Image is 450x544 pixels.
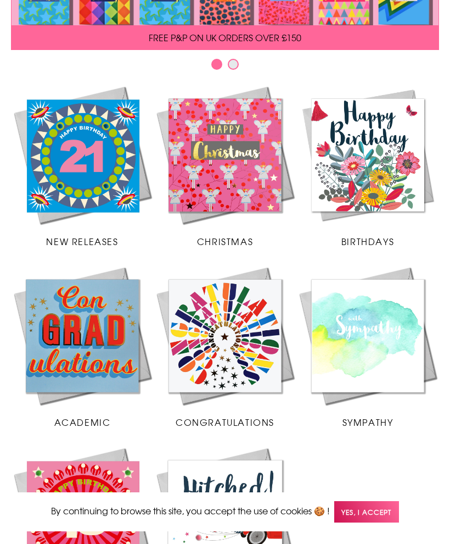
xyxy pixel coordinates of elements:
div: Carousel Pagination [11,58,439,75]
button: Carousel Page 2 [228,59,239,70]
a: Birthdays [296,84,439,248]
span: Congratulations [176,415,274,429]
a: Academic [11,264,154,429]
span: Academic [54,415,111,429]
a: Congratulations [154,264,296,429]
button: Carousel Page 1 (Current Slide) [211,59,222,70]
span: Birthdays [341,235,394,248]
a: New Releases [11,84,154,248]
a: Christmas [154,84,296,248]
span: Yes, I accept [334,501,399,523]
span: Christmas [197,235,253,248]
span: New Releases [46,235,118,248]
span: Sympathy [342,415,393,429]
a: Sympathy [296,264,439,429]
span: FREE P&P ON UK ORDERS OVER £150 [149,31,301,44]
